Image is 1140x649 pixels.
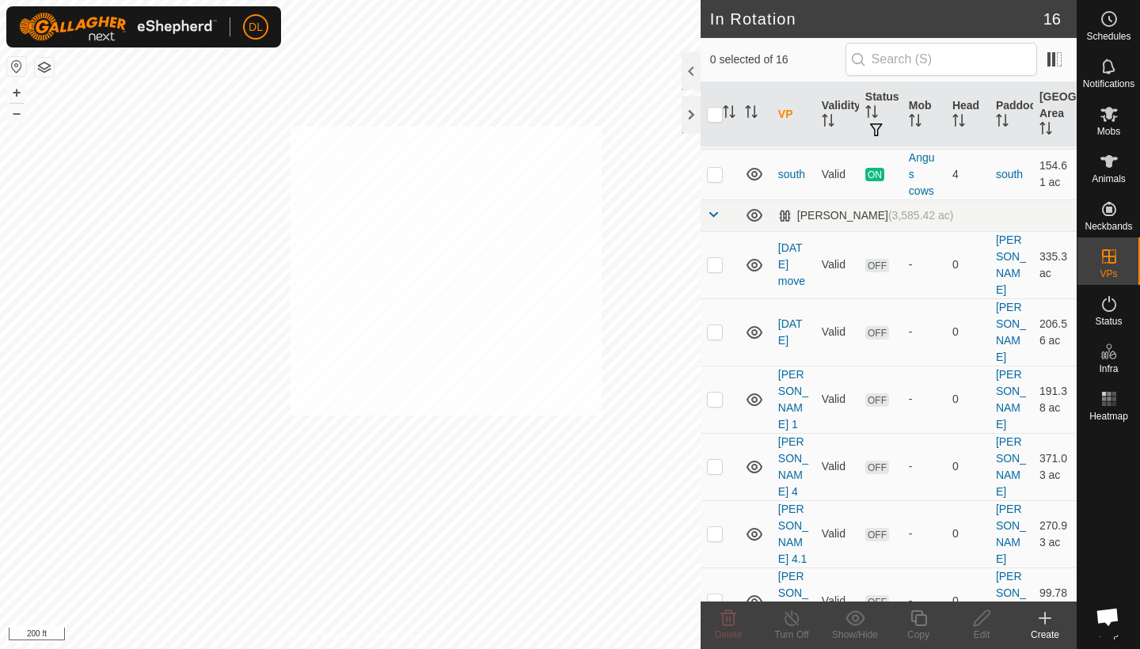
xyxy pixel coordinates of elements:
th: VP [772,82,815,147]
th: Validity [815,82,859,147]
th: Status [859,82,902,147]
p-sorticon: Activate to sort [909,116,921,129]
span: Mobs [1097,127,1120,136]
button: Reset Map [7,57,26,76]
p-sorticon: Activate to sort [865,108,878,120]
a: south [996,168,1023,180]
span: Help [1099,629,1119,639]
a: Contact Us [366,628,412,643]
span: Delete [715,629,743,640]
input: Search (S) [845,43,1037,76]
div: [PERSON_NAME] [778,209,954,222]
h2: In Rotation [710,9,1043,28]
a: [PERSON_NAME] 4.1 [778,503,808,565]
a: [PERSON_NAME] 4 [778,435,808,498]
span: Animals [1092,174,1126,184]
a: Open chat [1086,595,1129,638]
img: Gallagher Logo [19,13,217,41]
td: 0 [946,433,990,500]
a: [DATE] move [778,241,805,287]
p-sorticon: Activate to sort [1039,124,1052,137]
span: Neckbands [1085,222,1132,231]
a: south [778,168,805,180]
p-sorticon: Activate to sort [723,108,735,120]
td: Valid [815,149,859,199]
span: OFF [865,595,889,609]
td: 191.38 ac [1033,366,1077,433]
div: - [909,391,940,408]
a: [PERSON_NAME] [996,301,1026,363]
div: Angus cows [909,150,940,199]
button: Map Layers [35,58,54,77]
span: OFF [865,461,889,474]
td: Valid [815,500,859,567]
td: 0 [946,567,990,635]
span: OFF [865,393,889,407]
td: 154.61 ac [1033,149,1077,199]
th: Head [946,82,990,147]
span: (3,585.42 ac) [888,209,954,222]
td: 0 [946,366,990,433]
span: OFF [865,326,889,340]
td: 0 [946,500,990,567]
td: 0 [946,298,990,366]
a: [PERSON_NAME] [996,435,1026,498]
a: [PERSON_NAME] [996,233,1026,296]
td: 0 [946,231,990,298]
button: – [7,104,26,123]
div: Edit [950,628,1013,642]
div: - [909,324,940,340]
div: - [909,256,940,273]
a: [PERSON_NAME] [996,368,1026,431]
span: Infra [1099,364,1118,374]
p-sorticon: Activate to sort [822,116,834,129]
td: Valid [815,433,859,500]
td: 335.3 ac [1033,231,1077,298]
span: Status [1095,317,1122,326]
div: Create [1013,628,1077,642]
a: [PERSON_NAME] [996,570,1026,632]
td: Valid [815,231,859,298]
span: Schedules [1086,32,1130,41]
td: Valid [815,366,859,433]
div: - [909,526,940,542]
th: Mob [902,82,946,147]
a: [DATE] [778,317,803,347]
a: [PERSON_NAME] [996,503,1026,565]
span: DL [249,19,263,36]
span: Notifications [1083,79,1134,89]
td: 270.93 ac [1033,500,1077,567]
span: Heatmap [1089,412,1128,421]
a: Privacy Policy [287,628,347,643]
div: Copy [887,628,950,642]
span: 16 [1043,7,1061,31]
a: [PERSON_NAME] 5 [778,570,808,632]
span: VPs [1100,269,1117,279]
td: 99.78 ac [1033,567,1077,635]
td: 206.56 ac [1033,298,1077,366]
span: 0 selected of 16 [710,51,845,68]
p-sorticon: Activate to sort [952,116,965,129]
th: [GEOGRAPHIC_DATA] Area [1033,82,1077,147]
div: - [909,593,940,609]
div: Turn Off [760,628,823,642]
span: OFF [865,259,889,272]
p-sorticon: Activate to sort [745,108,758,120]
th: Paddock [990,82,1033,147]
div: Show/Hide [823,628,887,642]
div: - [909,458,940,475]
td: 371.03 ac [1033,433,1077,500]
span: ON [865,168,884,181]
button: + [7,83,26,102]
td: 4 [946,149,990,199]
p-sorticon: Activate to sort [996,116,1009,129]
a: [PERSON_NAME] 1 [778,368,808,431]
span: OFF [865,528,889,541]
td: Valid [815,567,859,635]
td: Valid [815,298,859,366]
a: Help [1077,601,1140,645]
